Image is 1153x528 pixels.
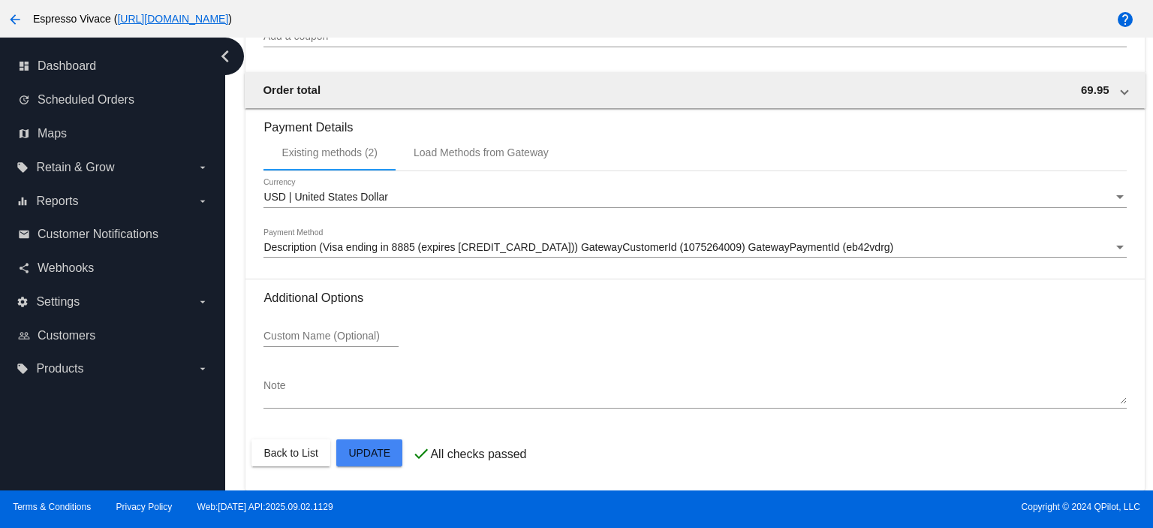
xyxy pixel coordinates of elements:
[263,330,399,342] input: Custom Name (Optional)
[18,60,30,72] i: dashboard
[17,363,29,375] i: local_offer
[18,330,30,342] i: people_outline
[117,13,228,25] a: [URL][DOMAIN_NAME]
[17,296,29,308] i: settings
[38,329,95,342] span: Customers
[336,439,402,466] button: Update
[18,324,209,348] a: people_outline Customers
[197,195,209,207] i: arrow_drop_down
[36,295,80,309] span: Settings
[197,161,209,173] i: arrow_drop_down
[18,128,30,140] i: map
[38,261,94,275] span: Webhooks
[18,54,209,78] a: dashboard Dashboard
[197,502,333,512] a: Web:[DATE] API:2025.09.02.1129
[263,109,1126,134] h3: Payment Details
[348,447,390,459] span: Update
[36,195,78,208] span: Reports
[18,228,30,240] i: email
[17,195,29,207] i: equalizer
[116,502,173,512] a: Privacy Policy
[38,127,67,140] span: Maps
[589,502,1140,512] span: Copyright © 2024 QPilot, LLC
[18,222,209,246] a: email Customer Notifications
[245,72,1145,108] mat-expansion-panel-header: Order total 69.95
[18,122,209,146] a: map Maps
[33,13,232,25] span: Espresso Vivace ( )
[412,445,430,463] mat-icon: check
[263,192,1126,204] mat-select: Currency
[36,362,83,376] span: Products
[1081,83,1109,96] span: 69.95
[263,241,893,253] span: Description (Visa ending in 8885 (expires [CREDIT_CARD_DATA])) GatewayCustomerId (1075264009) Gat...
[414,146,549,158] div: Load Methods from Gateway
[197,296,209,308] i: arrow_drop_down
[18,88,209,112] a: update Scheduled Orders
[263,242,1126,254] mat-select: Payment Method
[18,256,209,280] a: share Webhooks
[251,439,330,466] button: Back to List
[263,191,387,203] span: USD | United States Dollar
[36,161,114,174] span: Retain & Grow
[1116,11,1134,29] mat-icon: help
[263,83,321,96] span: Order total
[197,363,209,375] i: arrow_drop_down
[18,94,30,106] i: update
[6,11,24,29] mat-icon: arrow_back
[213,44,237,68] i: chevron_left
[263,291,1126,305] h3: Additional Options
[17,161,29,173] i: local_offer
[430,448,526,461] p: All checks passed
[263,447,318,459] span: Back to List
[13,502,91,512] a: Terms & Conditions
[18,262,30,274] i: share
[281,146,378,158] div: Existing methods (2)
[38,228,158,241] span: Customer Notifications
[38,93,134,107] span: Scheduled Orders
[38,59,96,73] span: Dashboard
